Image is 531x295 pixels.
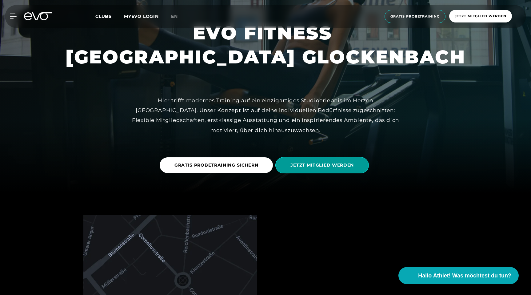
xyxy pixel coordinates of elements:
span: Clubs [95,14,112,19]
a: en [171,13,185,20]
button: Hallo Athlet! Was möchtest du tun? [398,267,519,284]
h1: EVO FITNESS [GEOGRAPHIC_DATA] GLOCKENBACH [66,21,465,69]
span: Gratis Probetraining [390,14,440,19]
a: MYEVO LOGIN [124,14,159,19]
span: Hallo Athlet! Was möchtest du tun? [418,272,511,280]
span: en [171,14,178,19]
span: JETZT MITGLIED WERDEN [290,162,354,168]
a: Gratis Probetraining [383,10,447,23]
a: Clubs [95,13,124,19]
div: Hier trifft modernes Training auf ein einzigartiges Studioerlebnis im Herzen [GEOGRAPHIC_DATA]. U... [127,95,404,135]
span: Jetzt Mitglied werden [455,14,506,19]
span: GRATIS PROBETRAINING SICHERN [174,162,258,168]
a: GRATIS PROBETRAINING SICHERN [160,153,276,178]
a: Jetzt Mitglied werden [447,10,514,23]
a: JETZT MITGLIED WERDEN [275,152,371,178]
